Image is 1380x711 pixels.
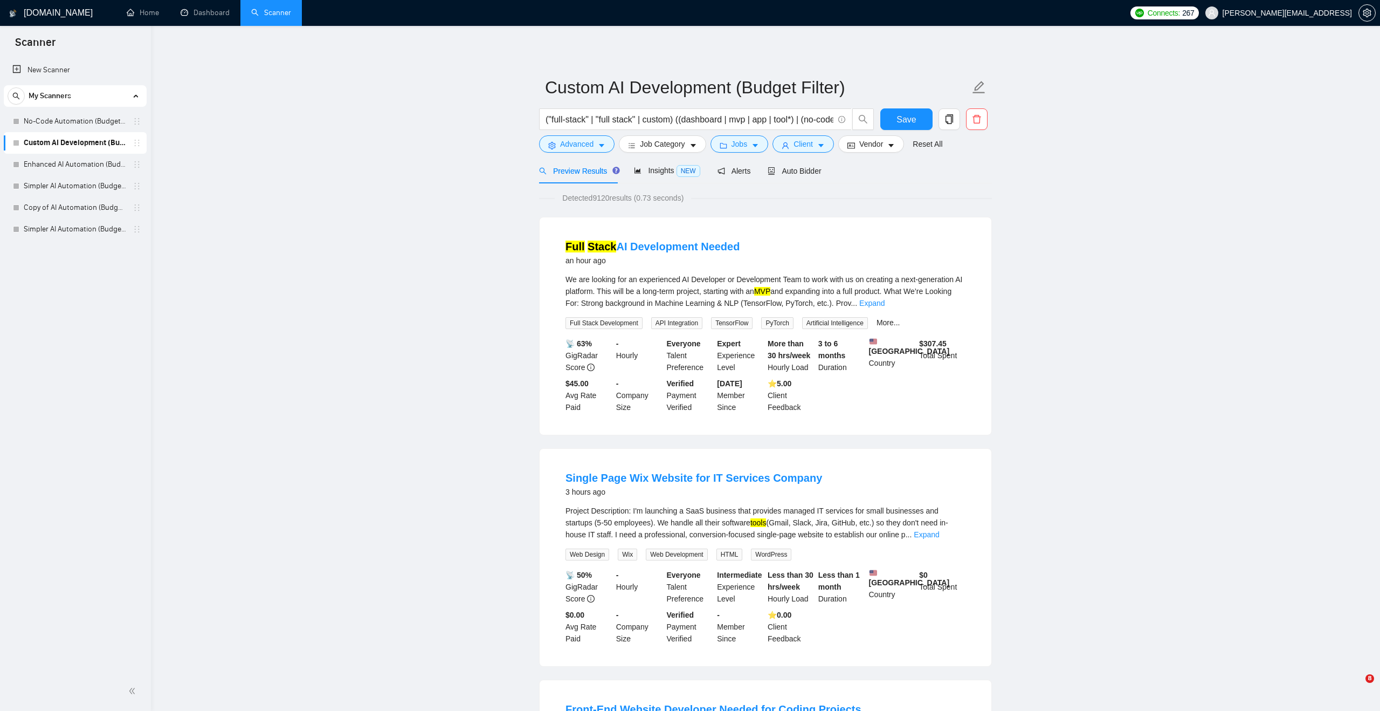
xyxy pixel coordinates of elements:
span: My Scanners [29,85,71,107]
span: NEW [677,165,700,177]
b: Verified [667,611,694,619]
button: delete [966,108,988,130]
span: Scanner [6,35,64,57]
span: notification [717,167,725,175]
b: Less than 1 month [818,571,860,591]
b: 📡 50% [565,571,592,579]
b: [GEOGRAPHIC_DATA] [869,569,950,587]
div: an hour ago [565,254,740,267]
button: settingAdvancedcaret-down [539,135,615,153]
span: area-chart [634,167,641,174]
span: 267 [1182,7,1194,19]
span: Client [793,138,813,150]
span: holder [133,182,141,190]
b: $0.00 [565,611,584,619]
span: caret-down [817,141,825,149]
input: Search Freelance Jobs... [546,113,833,126]
img: upwork-logo.png [1135,9,1144,17]
b: - [616,571,619,579]
span: user [782,141,789,149]
a: Simpler AI Automation (Budget Filters) [24,218,126,240]
img: 🇺🇸 [870,338,877,345]
b: [GEOGRAPHIC_DATA] [869,338,950,355]
b: More than 30 hrs/week [768,339,810,360]
span: API Integration [651,317,702,329]
a: Expand [914,530,939,539]
span: Save [896,113,916,126]
a: Enhanced AI Automation (Budget Filters) [24,154,126,175]
b: - [616,379,619,388]
div: Country [867,338,917,373]
a: Full StackAI Development Needed [565,241,740,252]
div: Duration [816,338,867,373]
div: Talent Preference [665,338,715,373]
a: No-Code Automation (Budget Filters) [24,111,126,132]
div: Project Description: I'm launching a SaaS business that provides managed IT services for small bu... [565,505,965,541]
span: delete [967,114,987,124]
button: folderJobscaret-down [710,135,769,153]
a: Single Page Wix Website for IT Services Company [565,472,822,484]
span: Full Stack Development [565,317,643,329]
b: $45.00 [565,379,589,388]
mark: tools [750,518,767,527]
span: Jobs [732,138,748,150]
span: bars [628,141,636,149]
span: HTML [716,549,743,560]
b: $ 0 [919,571,928,579]
mark: MVP [754,287,770,296]
li: My Scanners [4,85,147,240]
b: Everyone [667,339,701,348]
b: Verified [667,379,694,388]
b: Intermediate [717,571,762,579]
b: Everyone [667,571,701,579]
span: info-circle [587,364,595,371]
button: setting [1358,4,1376,22]
span: Auto Bidder [768,167,821,175]
div: Hourly Load [765,569,816,605]
div: Client Feedback [765,609,816,645]
div: GigRadar Score [563,338,614,373]
a: New Scanner [12,59,138,81]
span: caret-down [598,141,605,149]
span: Artificial Intelligence [802,317,868,329]
div: Avg Rate Paid [563,609,614,645]
span: setting [1359,9,1375,17]
span: WordPress [751,549,791,560]
span: double-left [128,686,139,696]
button: userClientcaret-down [772,135,834,153]
div: Hourly [614,338,665,373]
button: copy [939,108,960,130]
span: Preview Results [539,167,617,175]
span: holder [133,225,141,234]
span: holder [133,139,141,147]
span: Detected 9120 results (0.73 seconds) [555,192,691,204]
span: Insights [634,166,700,175]
div: Client Feedback [765,378,816,413]
div: We are looking for an experienced AI Developer or Development Team to work with us on creating a ... [565,274,965,309]
span: 8 [1365,674,1374,683]
span: holder [133,117,141,126]
span: caret-down [751,141,759,149]
span: setting [548,141,556,149]
span: info-circle [838,116,845,123]
span: Job Category [640,138,685,150]
b: [DATE] [717,379,742,388]
span: holder [133,160,141,169]
input: Scanner name... [545,74,970,101]
div: Payment Verified [665,378,715,413]
button: search [8,87,25,105]
span: idcard [847,141,855,149]
span: TensorFlow [711,317,753,329]
a: dashboardDashboard [181,8,230,17]
a: Custom AI Development (Budget Filter) [24,132,126,154]
b: Expert [717,339,741,348]
a: Reset All [913,138,942,150]
span: Vendor [859,138,883,150]
div: Experience Level [715,569,765,605]
b: $ 307.45 [919,339,947,348]
img: 🇺🇸 [870,569,877,577]
div: Company Size [614,609,665,645]
button: idcardVendorcaret-down [838,135,904,153]
span: folder [720,141,727,149]
div: Company Size [614,378,665,413]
